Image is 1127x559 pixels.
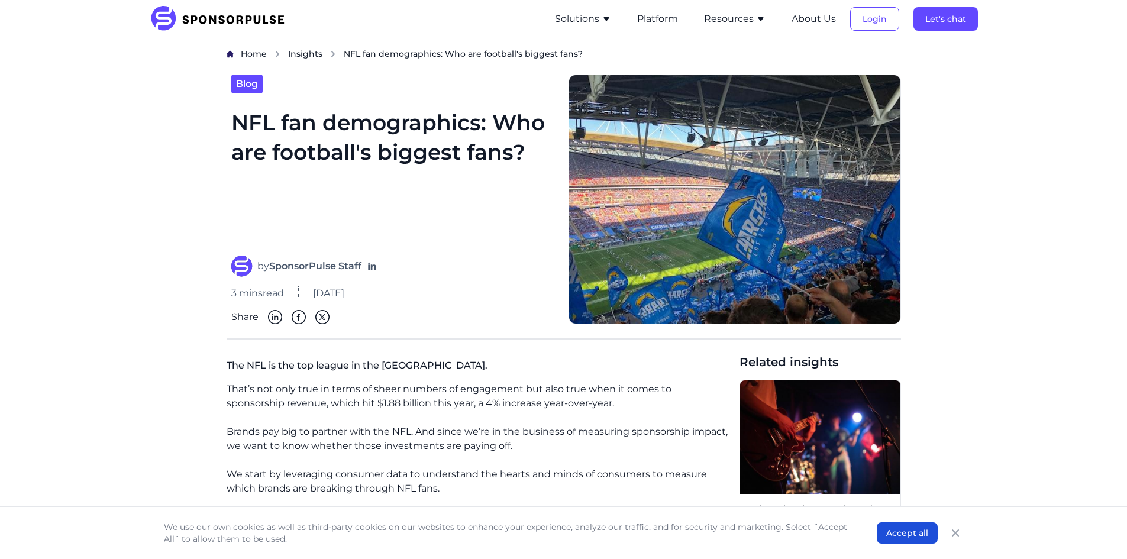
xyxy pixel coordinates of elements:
[164,521,853,545] p: We use our own cookies as well as third-party cookies on our websites to enhance your experience,...
[555,12,611,26] button: Solutions
[150,6,293,32] img: SponsorPulse
[313,286,344,300] span: [DATE]
[569,75,901,324] img: Find out everything you need to know about NFL fans in the USA, and learn how you can better conn...
[231,310,259,324] span: Share
[330,50,337,58] img: chevron right
[750,503,891,526] span: Why Cultural Connection Drives Modern Sponsorship Success
[704,12,766,26] button: Resources
[231,75,263,93] a: Blog
[913,7,978,31] button: Let's chat
[792,14,836,24] a: About Us
[274,50,281,58] img: chevron right
[231,108,554,241] h1: NFL fan demographics: Who are football's biggest fans?
[227,50,234,58] img: Home
[792,12,836,26] button: About Us
[315,310,330,324] img: Twitter
[850,14,899,24] a: Login
[231,256,253,277] img: SponsorPulse Staff
[740,354,901,370] span: Related insights
[947,525,964,541] button: Close
[637,12,678,26] button: Platform
[231,286,284,300] span: 3 mins read
[344,48,583,60] span: NFL fan demographics: Who are football's biggest fans?
[288,48,322,60] a: Insights
[227,354,730,382] p: The NFL is the top league in the [GEOGRAPHIC_DATA].
[740,380,901,553] a: Why Cultural Connection Drives Modern Sponsorship SuccessRead more
[268,310,282,324] img: Linkedin
[227,382,730,411] p: That’s not only true in terms of sheer numbers of engagement but also true when it comes to spons...
[257,259,361,273] span: by
[227,425,730,453] p: Brands pay big to partner with the NFL. And since we’re in the business of measuring sponsorship ...
[292,310,306,324] img: Facebook
[740,380,900,494] img: Neza Dolmo courtesy of Unsplash
[877,522,938,544] button: Accept all
[241,48,267,60] a: Home
[366,260,378,272] a: Follow on LinkedIn
[241,49,267,59] span: Home
[269,260,361,272] strong: SponsorPulse Staff
[637,14,678,24] a: Platform
[850,7,899,31] button: Login
[288,49,322,59] span: Insights
[913,14,978,24] a: Let's chat
[227,467,730,496] p: We start by leveraging consumer data to understand the hearts and minds of consumers to measure w...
